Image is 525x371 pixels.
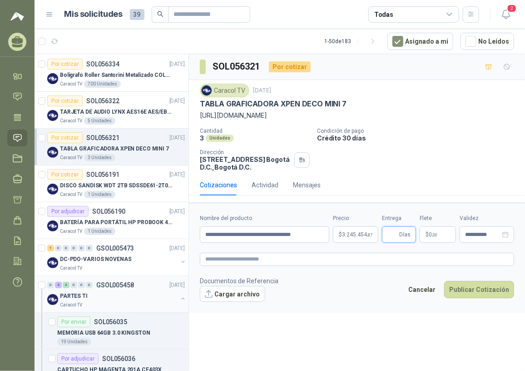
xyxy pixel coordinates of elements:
img: Company Logo [47,257,58,268]
p: GSOL005473 [96,245,134,251]
p: SOL056036 [102,356,135,362]
p: SOL056322 [86,98,119,104]
label: Flete [420,214,456,223]
div: Por cotizar [47,59,83,70]
div: 700 Unidades [84,80,121,88]
p: SOL056191 [86,171,119,178]
label: Entrega [382,214,416,223]
span: 0 [429,232,437,237]
button: Cargar archivo [200,286,265,302]
p: SOL056035 [94,319,127,325]
div: 0 [86,245,93,251]
div: Unidades [206,135,234,142]
p: [DATE] [169,244,185,253]
p: Caracol TV [60,265,82,272]
p: Caracol TV [60,228,82,235]
p: [DATE] [253,86,271,95]
img: Company Logo [47,184,58,195]
p: Caracol TV [60,191,82,198]
div: Por cotizar [47,132,83,143]
div: Por cotizar [47,169,83,180]
label: Validez [460,214,514,223]
div: Por cotizar [269,61,311,72]
p: DC-PDO-VARIOS NOVENAS [60,255,131,264]
div: 0 [70,245,77,251]
p: Bolígrafo Roller Santorini Metalizado COLOR MORADO 1logo [60,71,173,80]
p: [STREET_ADDRESS] Bogotá D.C. , Bogotá D.C. [200,155,291,171]
p: TABLA GRAFICADORA XPEN DECO MINI 7 [60,145,169,153]
div: 4 [55,282,62,288]
img: Company Logo [47,221,58,231]
div: Cotizaciones [200,180,237,190]
span: Días [399,227,411,242]
span: search [157,11,163,17]
div: 1 Unidades [84,191,115,198]
div: 0 [55,245,62,251]
p: MEMORIA USB 64GB 3.0 KINGSTON [57,329,150,337]
p: Caracol TV [60,117,82,125]
a: Por adjudicarSOL056190[DATE] Company LogoBATERÍA PARA PORTÁTIL HP PROBOOK 430 G8Caracol TV1 Unidades [35,202,188,239]
span: ,00 [432,232,437,237]
a: 0 4 3 0 0 0 GSOL005458[DATE] Company LogoPARTES TICaracol TV [47,280,187,309]
p: Dirección [200,149,291,155]
p: PARTES TI [60,292,88,301]
div: 1 - 50 de 183 [324,34,380,49]
a: Por cotizarSOL056322[DATE] Company LogoTARJETA DE AUDIO LYNX AES16E AES/EBU PCICaracol TV5 Unidades [35,92,188,129]
p: Crédito 30 días [317,134,521,142]
p: [URL][DOMAIN_NAME] [200,110,514,120]
p: Condición de pago [317,128,521,134]
div: 0 [63,245,69,251]
p: $ 0,00 [420,226,456,243]
div: 3 [63,282,69,288]
div: Mensajes [293,180,321,190]
p: [DATE] [169,97,185,105]
p: $3.245.454,87 [333,226,378,243]
p: [DATE] [169,207,185,216]
p: GSOL005458 [96,282,134,288]
p: [DATE] [169,60,185,69]
button: Cancelar [403,281,441,298]
p: TABLA GRAFICADORA XPEN DECO MINI 7 [200,99,347,109]
p: DISCO SANDISK WDT 2TB SDSSDE61-2T00-G25 BATERÍA PARA PORTÁTIL HP PROBOOK 430 G8 [60,181,173,190]
div: Caracol TV [200,84,249,97]
div: 0 [78,282,85,288]
label: Precio [333,214,378,223]
p: TARJETA DE AUDIO LYNX AES16E AES/EBU PCI [60,108,173,116]
p: SOL056190 [92,208,125,215]
img: Company Logo [47,73,58,84]
div: Por cotizar [47,95,83,106]
span: 39 [130,9,144,20]
div: 0 [47,282,54,288]
div: Por adjudicar [57,353,99,364]
p: [DATE] [169,170,185,179]
img: Company Logo [47,147,58,158]
span: ,87 [367,232,372,237]
a: 1 0 0 0 0 0 GSOL005473[DATE] Company LogoDC-PDO-VARIOS NOVENASCaracol TV [47,243,187,272]
div: Por adjudicar [47,206,89,217]
div: 1 Unidades [84,228,115,235]
div: 0 [78,245,85,251]
p: Cantidad [200,128,310,134]
p: SOL056321 [86,135,119,141]
div: 1 [47,245,54,251]
div: 0 [70,282,77,288]
img: Company Logo [202,85,212,95]
p: Caracol TV [60,80,82,88]
button: Asignado a mi [387,33,453,50]
h3: SOL056321 [213,60,262,74]
div: 0 [86,282,93,288]
span: 2 [507,4,517,13]
button: Publicar Cotización [444,281,514,298]
a: Por cotizarSOL056321[DATE] Company LogoTABLA GRAFICADORA XPEN DECO MINI 7Caracol TV3 Unidades [35,129,188,165]
span: 3.245.454 [342,232,372,237]
p: Documentos de Referencia [200,276,278,286]
img: Company Logo [47,110,58,121]
div: 3 Unidades [84,154,115,161]
p: [DATE] [169,281,185,290]
h1: Mis solicitudes [64,8,123,21]
p: 3 [200,134,204,142]
p: SOL056334 [86,61,119,67]
p: BATERÍA PARA PORTÁTIL HP PROBOOK 430 G8 [60,218,173,227]
div: 19 Unidades [57,338,91,346]
div: 5 Unidades [84,117,115,125]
